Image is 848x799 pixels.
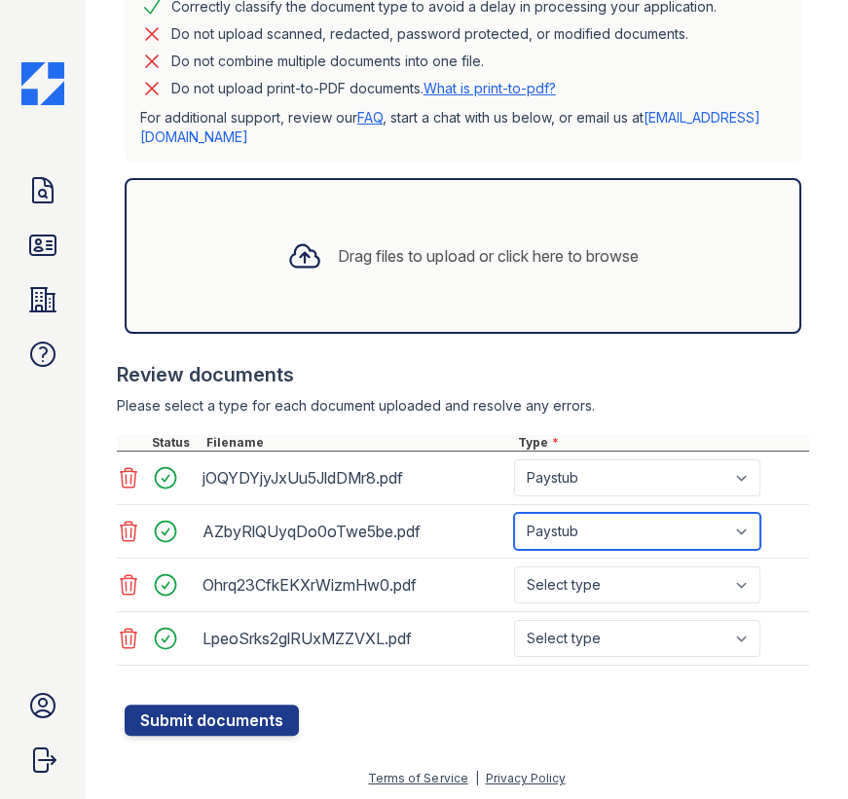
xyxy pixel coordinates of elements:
[368,771,467,785] a: Terms of Service
[474,771,478,785] div: |
[125,705,299,736] button: Submit documents
[338,244,638,268] div: Drag files to upload or click here to browse
[140,108,786,147] p: For additional support, review our , start a chat with us below, or email us at
[171,50,484,73] div: Do not combine multiple documents into one file.
[21,62,64,105] img: CE_Icon_Blue-c292c112584629df590d857e76928e9f676e5b41ef8f769ba2f05ee15b207248.png
[148,435,203,451] div: Status
[485,771,565,785] a: Privacy Policy
[357,109,383,126] a: FAQ
[203,435,514,451] div: Filename
[514,435,809,451] div: Type
[203,569,506,600] div: Ohrq23CfkEKXrWizmHw0.pdf
[203,623,506,654] div: LpeoSrks2glRUxMZZVXL.pdf
[117,361,809,388] div: Review documents
[203,462,506,493] div: jOQYDYjyJxUu5JldDMr8.pdf
[424,80,556,96] a: What is print-to-pdf?
[203,516,506,547] div: AZbyRlQUyqDo0oTwe5be.pdf
[117,396,809,416] div: Please select a type for each document uploaded and resolve any errors.
[171,79,556,98] p: Do not upload print-to-PDF documents.
[171,22,688,46] div: Do not upload scanned, redacted, password protected, or modified documents.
